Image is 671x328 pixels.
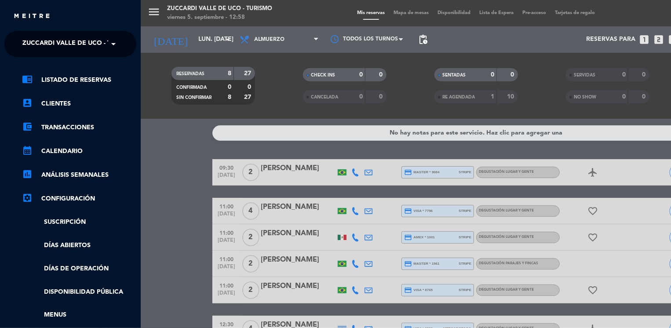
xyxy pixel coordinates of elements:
a: Días abiertos [22,241,136,251]
a: Disponibilidad pública [22,287,136,297]
i: settings_applications [22,193,33,203]
i: calendar_month [22,145,33,156]
i: chrome_reader_mode [22,74,33,84]
a: assessmentANÁLISIS SEMANALES [22,170,136,180]
a: Configuración [22,193,136,204]
a: calendar_monthCalendario [22,146,136,157]
a: chrome_reader_modeListado de Reservas [22,75,136,85]
i: account_balance_wallet [22,121,33,132]
span: pending_actions [418,34,428,45]
a: account_balance_walletTransacciones [22,122,136,133]
img: MEITRE [13,13,51,20]
span: Zuccardi Valle de Uco - Turismo [22,35,135,53]
a: Días de Operación [22,264,136,274]
i: account_box [22,98,33,108]
a: Menus [22,310,136,320]
a: Suscripción [22,217,136,227]
a: account_boxClientes [22,98,136,109]
i: assessment [22,169,33,179]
